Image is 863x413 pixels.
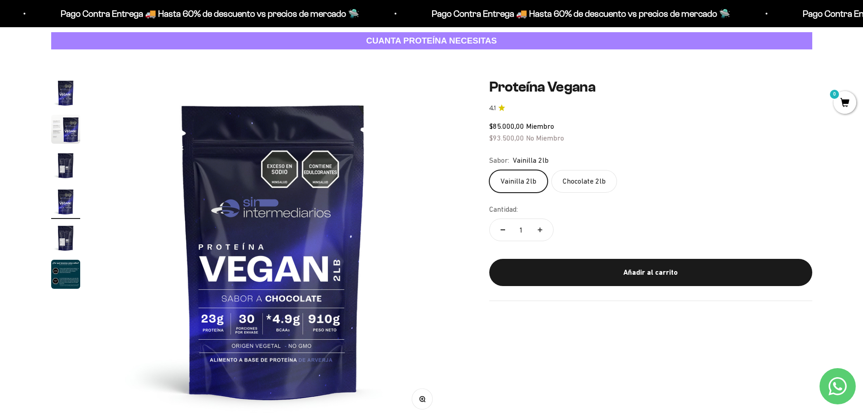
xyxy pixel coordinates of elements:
[489,78,812,96] h1: Proteína Vegana
[51,260,80,289] img: Proteína Vegana
[489,134,524,142] span: $93.500,00
[489,103,812,113] a: 4.14.1 de 5.0 estrellas
[489,204,518,215] label: Cantidad:
[51,32,812,50] a: CUANTA PROTEÍNA NECESITAS
[507,267,794,278] div: Añadir al carrito
[51,187,80,219] button: Ir al artículo 4
[834,98,856,108] a: 0
[51,78,80,110] button: Ir al artículo 1
[489,259,812,286] button: Añadir al carrito
[829,89,840,100] mark: 0
[489,155,509,166] legend: Sabor:
[366,36,497,45] strong: CUANTA PROTEÍNA NECESITAS
[489,122,524,130] span: $85.000,00
[51,151,80,180] img: Proteína Vegana
[513,155,549,166] span: Vainilla 2lb
[51,78,80,107] img: Proteína Vegana
[527,219,553,241] button: Aumentar cantidad
[60,6,358,21] p: Pago Contra Entrega 🚚 Hasta 60% de descuento vs precios de mercado 🛸
[51,187,80,216] img: Proteína Vegana
[51,260,80,292] button: Ir al artículo 6
[51,151,80,183] button: Ir al artículo 3
[489,103,496,113] span: 4.1
[431,6,729,21] p: Pago Contra Entrega 🚚 Hasta 60% de descuento vs precios de mercado 🛸
[526,134,564,142] span: No Miembro
[51,224,80,255] button: Ir al artículo 5
[51,115,80,144] img: Proteína Vegana
[51,115,80,146] button: Ir al artículo 2
[526,122,554,130] span: Miembro
[51,224,80,253] img: Proteína Vegana
[490,219,516,241] button: Reducir cantidad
